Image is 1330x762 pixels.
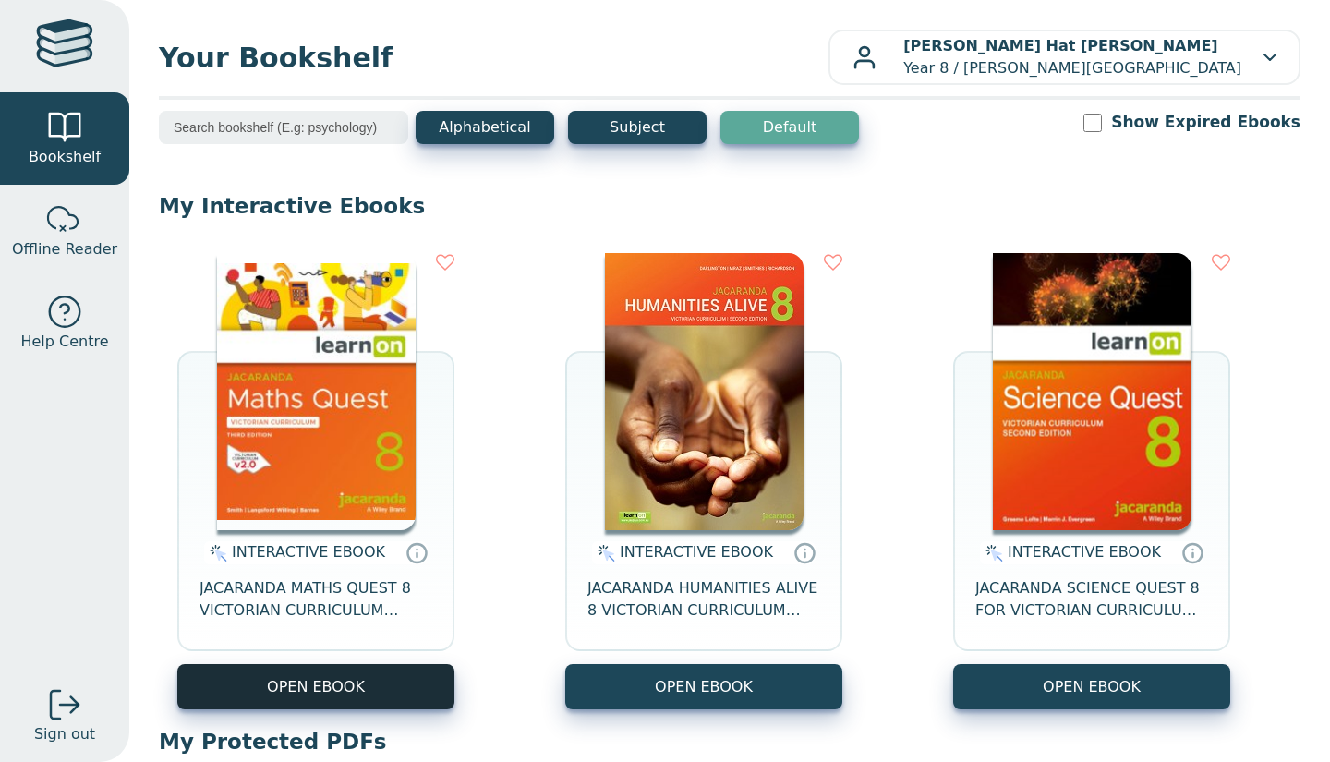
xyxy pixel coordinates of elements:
img: c004558a-e884-43ec-b87a-da9408141e80.jpg [217,253,416,530]
button: Subject [568,111,707,144]
span: Offline Reader [12,238,117,260]
span: JACARANDA HUMANITIES ALIVE 8 VICTORIAN CURRICULUM LEARNON EBOOK 2E [587,577,820,622]
b: [PERSON_NAME] Hat [PERSON_NAME] [903,37,1217,54]
p: My Interactive Ebooks [159,192,1300,220]
a: Interactive eBooks are accessed online via the publisher’s portal. They contain interactive resou... [1181,541,1203,563]
p: My Protected PDFs [159,728,1300,756]
span: Bookshelf [29,146,101,168]
span: Your Bookshelf [159,37,828,79]
img: interactive.svg [592,542,615,564]
img: interactive.svg [204,542,227,564]
span: Help Centre [20,331,108,353]
span: INTERACTIVE EBOOK [1008,543,1161,561]
a: Interactive eBooks are accessed online via the publisher’s portal. They contain interactive resou... [405,541,428,563]
img: fffb2005-5288-ea11-a992-0272d098c78b.png [993,253,1191,530]
a: Interactive eBooks are accessed online via the publisher’s portal. They contain interactive resou... [793,541,816,563]
p: Year 8 / [PERSON_NAME][GEOGRAPHIC_DATA] [903,35,1241,79]
button: OPEN EBOOK [565,664,842,709]
span: JACARANDA MATHS QUEST 8 VICTORIAN CURRICULUM LEARNON EBOOK 3E [199,577,432,622]
span: INTERACTIVE EBOOK [232,543,385,561]
button: [PERSON_NAME] Hat [PERSON_NAME]Year 8 / [PERSON_NAME][GEOGRAPHIC_DATA] [828,30,1300,85]
button: OPEN EBOOK [177,664,454,709]
span: INTERACTIVE EBOOK [620,543,773,561]
button: Alphabetical [416,111,554,144]
span: Sign out [34,723,95,745]
span: JACARANDA SCIENCE QUEST 8 FOR VICTORIAN CURRICULUM LEARNON 2E EBOOK [975,577,1208,622]
button: Default [720,111,859,144]
input: Search bookshelf (E.g: psychology) [159,111,408,144]
label: Show Expired Ebooks [1111,111,1300,134]
img: interactive.svg [980,542,1003,564]
img: bee2d5d4-7b91-e911-a97e-0272d098c78b.jpg [605,253,804,530]
button: OPEN EBOOK [953,664,1230,709]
